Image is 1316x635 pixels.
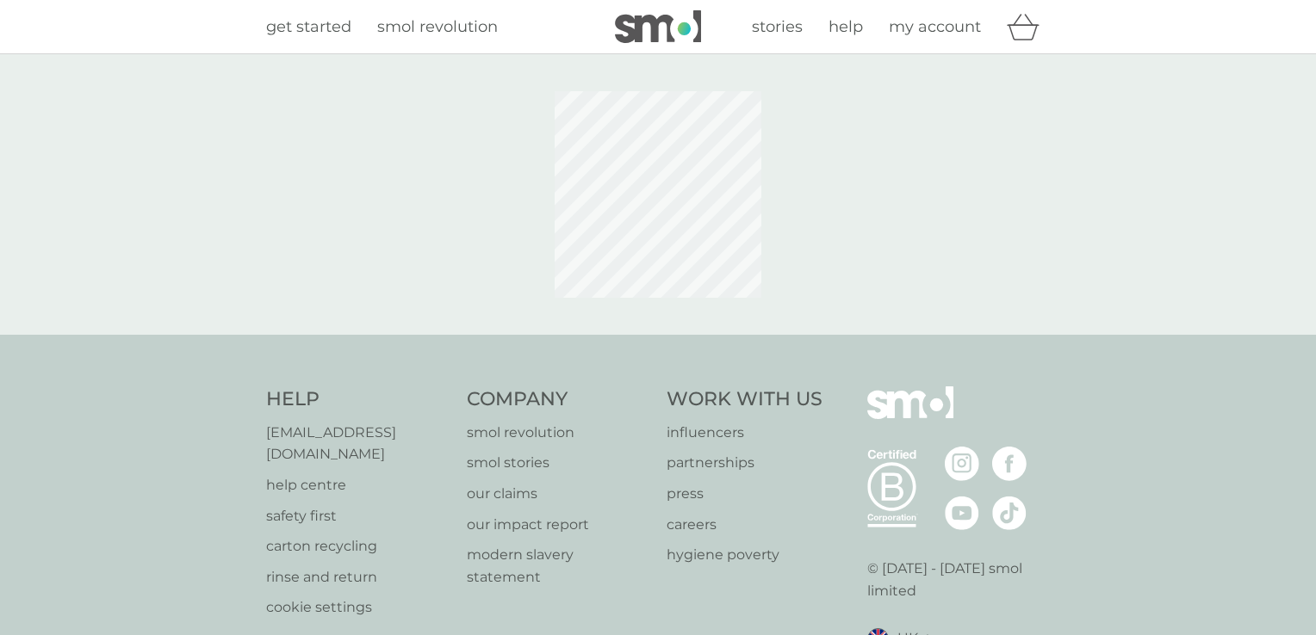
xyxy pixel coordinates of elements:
a: modern slavery statement [467,544,650,588]
h4: Work With Us [667,386,822,413]
a: safety first [266,505,450,527]
img: visit the smol Instagram page [945,447,979,481]
a: our claims [467,483,650,505]
a: my account [889,15,981,40]
a: partnerships [667,452,822,474]
img: smol [867,386,953,445]
span: stories [752,17,803,36]
a: [EMAIL_ADDRESS][DOMAIN_NAME] [266,422,450,465]
a: smol revolution [467,422,650,444]
h4: Help [266,386,450,413]
img: visit the smol Youtube page [945,496,979,530]
span: my account [889,17,981,36]
a: smol revolution [377,15,498,40]
a: careers [667,514,822,536]
a: cookie settings [266,596,450,619]
span: smol revolution [377,17,498,36]
h4: Company [467,386,650,413]
img: smol [615,10,701,43]
a: stories [752,15,803,40]
img: visit the smol Facebook page [992,447,1027,481]
a: carton recycling [266,535,450,558]
span: get started [266,17,351,36]
a: rinse and return [266,566,450,589]
img: visit the smol Tiktok page [992,496,1027,530]
a: help centre [266,474,450,496]
a: press [667,483,822,505]
a: influencers [667,422,822,444]
span: help [829,17,863,36]
a: our impact report [467,514,650,536]
a: get started [266,15,351,40]
a: smol stories [467,452,650,474]
a: hygiene poverty [667,544,822,566]
div: basket [1007,9,1050,44]
a: help [829,15,863,40]
p: © [DATE] - [DATE] smol limited [867,558,1051,601]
